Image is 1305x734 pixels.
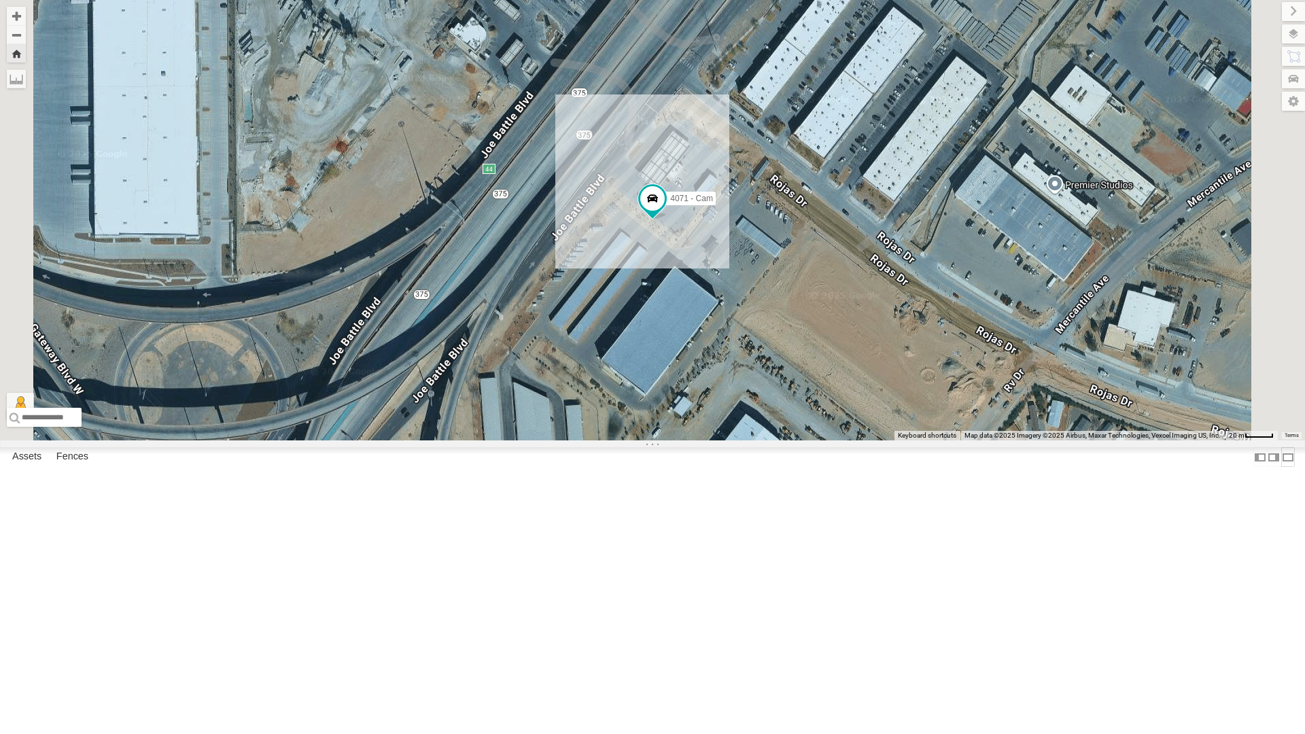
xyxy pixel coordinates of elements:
[1229,432,1245,439] span: 20 m
[1267,447,1281,467] label: Dock Summary Table to the Right
[7,7,26,25] button: Zoom in
[1225,431,1278,440] button: Map Scale: 20 m per 39 pixels
[1253,447,1267,467] label: Dock Summary Table to the Left
[5,448,48,467] label: Assets
[898,431,956,440] button: Keyboard shortcuts
[964,432,1221,439] span: Map data ©2025 Imagery ©2025 Airbus, Maxar Technologies, Vexcel Imaging US, Inc.
[1282,92,1305,111] label: Map Settings
[7,25,26,44] button: Zoom out
[7,393,34,420] button: Drag Pegman onto the map to open Street View
[50,448,95,467] label: Fences
[670,194,713,203] span: 4071 - Cam
[1281,447,1295,467] label: Hide Summary Table
[1285,433,1299,438] a: Terms (opens in new tab)
[7,44,26,63] button: Zoom Home
[7,69,26,88] label: Measure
